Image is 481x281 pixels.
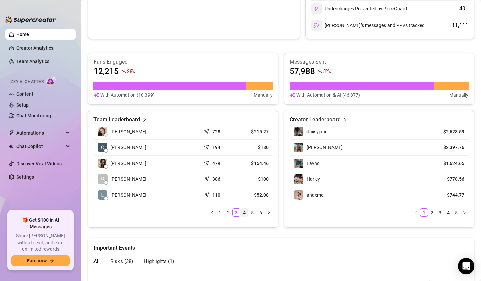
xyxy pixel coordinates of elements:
span: left [210,210,214,215]
span: Automations [16,128,64,138]
article: Fans Engaged [93,58,273,66]
a: Discover Viral Videos [16,161,62,166]
span: Share [PERSON_NAME] with a friend, and earn unlimited rewards [11,233,70,253]
a: Content [16,91,33,97]
div: Undercharges Prevented by PriceGuard [311,3,407,14]
a: 5 [249,209,256,216]
span: right [462,210,466,215]
span: 🎁 Get $100 in AI Messages [11,217,70,230]
li: 4 [444,208,452,217]
article: Creator Leaderboard [290,116,341,124]
button: left [208,208,216,217]
img: svg%3e [290,91,295,99]
span: send [204,143,211,150]
a: 4 [241,209,248,216]
span: [PERSON_NAME] [110,128,146,135]
article: 110 [212,192,220,198]
article: $744.77 [434,192,464,198]
img: daiisyjane [294,127,303,136]
span: fall [122,69,126,74]
a: Creator Analytics [16,43,70,53]
a: 1 [216,209,224,216]
span: [PERSON_NAME] [110,175,146,183]
article: $215.27 [241,128,268,135]
button: right [460,208,469,217]
img: Joy Gabrielle P… [98,127,107,136]
img: Chat Copilot [9,144,13,149]
span: Harley [306,176,320,182]
img: Joy Gabrielle P… [98,159,107,168]
span: Earn now [27,258,47,263]
span: send [204,175,211,181]
article: $100 [241,176,268,182]
span: arrow-right [49,258,54,263]
article: Messages Sent [290,58,469,66]
article: 57,988 [290,66,315,77]
li: 5 [248,208,257,217]
li: 6 [257,208,265,217]
li: 4 [240,208,248,217]
li: Next Page [460,208,469,217]
span: user [100,177,105,181]
img: Lorenzo [98,190,107,200]
article: 12,215 [93,66,119,77]
span: 28 % [127,68,135,74]
article: $154.46 [241,160,268,167]
a: 3 [436,209,444,216]
article: 479 [212,160,220,167]
span: Eavnc [306,161,319,166]
li: 2 [428,208,436,217]
span: [PERSON_NAME] [110,191,146,199]
a: Settings [16,174,34,180]
span: right [343,116,347,124]
article: $1,624.65 [434,160,464,167]
div: Open Intercom Messenger [458,258,474,274]
img: AI Chatter [46,76,57,86]
a: Setup [16,102,29,108]
a: 6 [257,209,264,216]
span: right [142,116,147,124]
a: Team Analytics [16,59,49,64]
span: send [204,159,211,166]
img: anaxmei [294,190,303,200]
span: All [93,258,100,264]
img: Carl Belotindos [98,143,107,152]
div: 401 [459,5,469,13]
span: Chat Copilot [16,141,64,152]
img: svg%3e [93,91,99,99]
article: Manually [253,91,273,99]
div: [PERSON_NAME]’s messages and PPVs tracked [311,20,425,31]
article: 386 [212,176,220,182]
span: fall [318,69,322,74]
article: Team Leaderboard [93,116,140,124]
a: 4 [445,209,452,216]
span: send [204,127,211,134]
li: 1 [420,208,428,217]
a: 3 [233,209,240,216]
a: 1 [420,209,428,216]
li: Previous Page [208,208,216,217]
span: thunderbolt [9,130,14,136]
span: [PERSON_NAME] [110,144,146,151]
li: 1 [216,208,224,217]
img: svg%3e [314,6,320,12]
a: 5 [453,209,460,216]
button: right [265,208,273,217]
img: Harley [294,174,303,184]
article: $180 [241,144,268,151]
a: Chat Monitoring [16,113,51,118]
article: 194 [212,144,220,151]
article: With Automation & AI (46,877) [296,91,360,99]
span: [PERSON_NAME] [110,160,146,167]
span: left [414,210,418,215]
a: 2 [428,209,436,216]
article: $2,628.59 [434,128,464,135]
span: right [267,210,271,215]
span: Risks ( 38 ) [110,258,133,264]
li: Next Page [265,208,273,217]
article: Manually [449,91,469,99]
img: Eavnc [294,159,303,168]
button: Earn nowarrow-right [11,255,70,266]
li: Previous Page [412,208,420,217]
span: daiisyjane [306,129,327,134]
